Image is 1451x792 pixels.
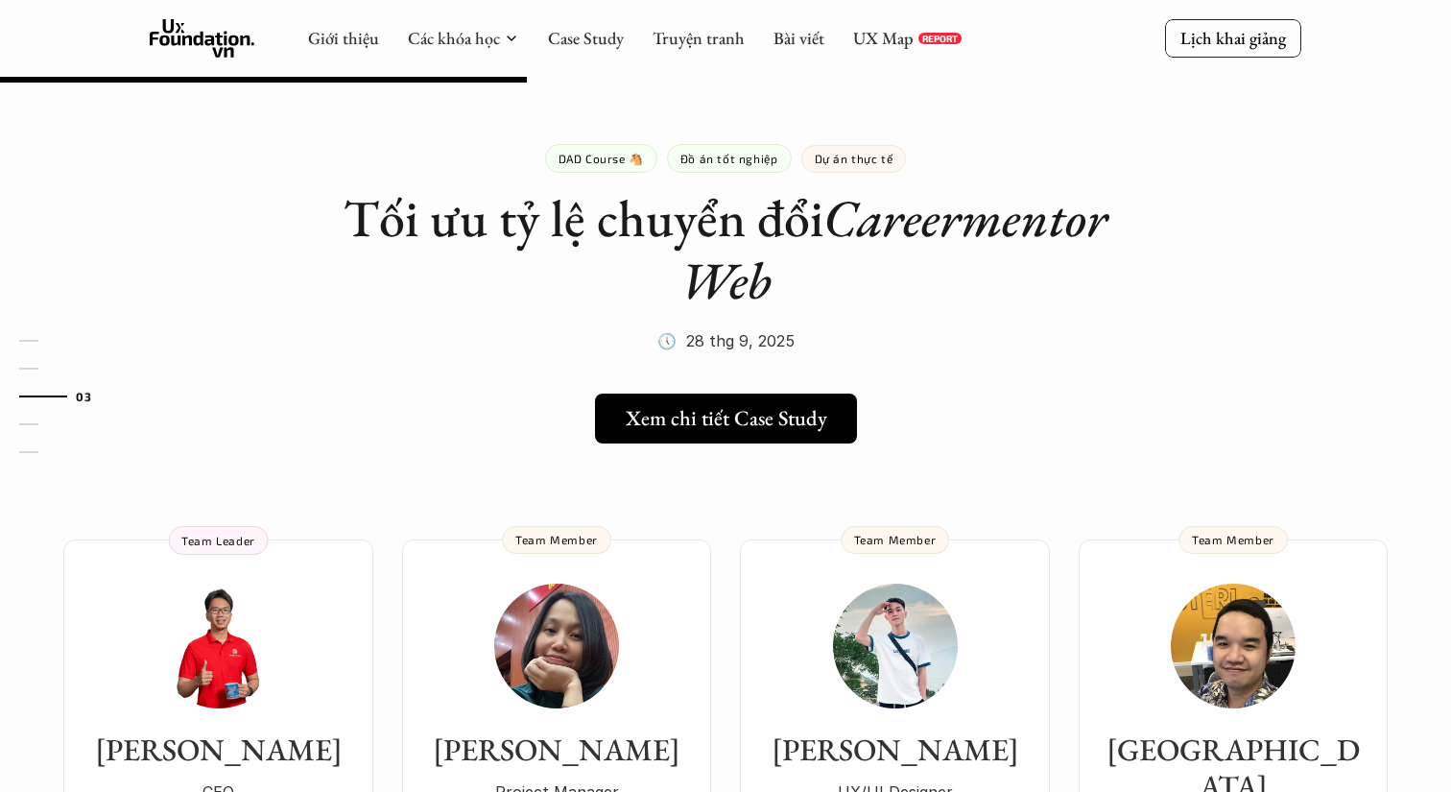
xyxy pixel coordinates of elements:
p: Team Member [854,533,937,546]
a: REPORT [918,33,962,44]
a: Bài viết [773,27,824,49]
h3: [PERSON_NAME] [83,732,354,768]
a: Case Study [548,27,624,49]
a: Lịch khai giảng [1165,19,1301,57]
a: UX Map [853,27,914,49]
p: Lịch khai giảng [1180,27,1286,49]
p: DAD Course 🐴 [559,152,644,165]
p: Dự án thực tế [815,152,893,165]
a: Giới thiệu [308,27,379,49]
em: Careermentor Web [679,184,1119,314]
h1: Tối ưu tỷ lệ chuyển đổi [342,187,1109,312]
h3: [PERSON_NAME] [759,732,1031,768]
h3: [PERSON_NAME] [421,732,692,768]
a: Truyện tranh [653,27,745,49]
a: 03 [19,385,110,408]
strong: 03 [76,389,91,402]
p: Đồ án tốt nghiệp [680,152,778,165]
p: Team Leader [181,534,255,547]
h5: Xem chi tiết Case Study [626,406,827,431]
p: REPORT [922,33,958,44]
a: Xem chi tiết Case Study [595,394,857,444]
a: Các khóa học [408,27,500,49]
p: Team Member [515,533,598,546]
p: 🕔 28 thg 9, 2025 [657,326,795,355]
p: Team Member [1192,533,1274,546]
